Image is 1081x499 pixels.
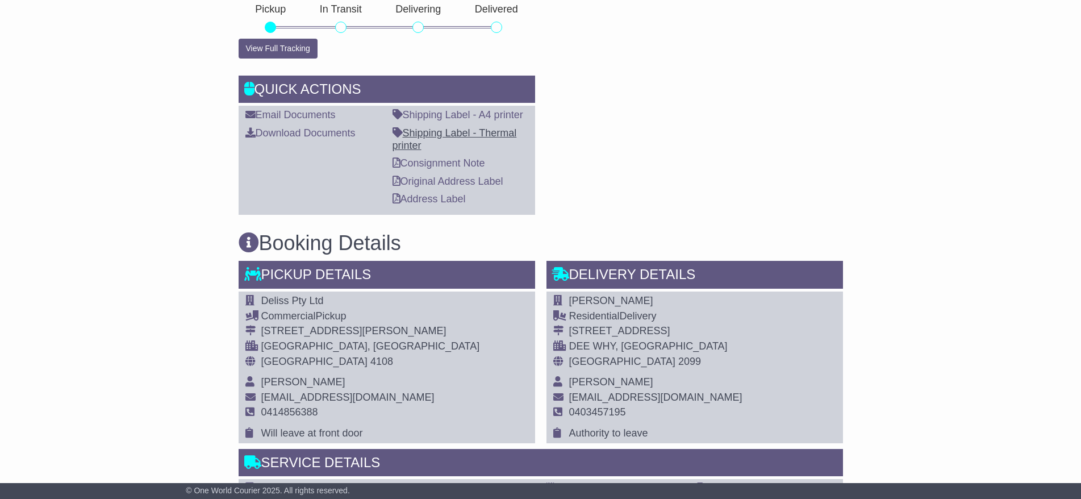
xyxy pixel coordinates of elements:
span: [GEOGRAPHIC_DATA] [569,356,675,367]
span: 4108 [370,356,393,367]
div: Quick Actions [239,76,535,106]
div: Pickup [261,310,480,323]
button: View Full Tracking [239,39,318,59]
span: 2099 [678,356,701,367]
div: [STREET_ADDRESS] [569,325,742,338]
a: Address Label [393,193,466,205]
span: [PERSON_NAME] [569,295,653,306]
span: 0403457195 [569,406,626,418]
span: © One World Courier 2025. All rights reserved. [186,486,350,495]
span: [GEOGRAPHIC_DATA] [261,356,368,367]
span: [PERSON_NAME] [261,376,345,388]
div: [GEOGRAPHIC_DATA], [GEOGRAPHIC_DATA] [261,340,480,353]
span: [EMAIL_ADDRESS][DOMAIN_NAME] [261,392,435,403]
span: Residential [569,310,620,322]
div: Service Details [239,449,843,480]
a: Download Documents [245,127,356,139]
p: Delivered [458,3,535,16]
a: Shipping Label - Thermal printer [393,127,517,151]
span: 0414856388 [261,406,318,418]
span: [EMAIL_ADDRESS][DOMAIN_NAME] [569,392,742,403]
a: Consignment Note [393,157,485,169]
span: Will leave at front door [261,427,363,439]
div: Delivery [569,310,742,323]
p: Pickup [239,3,303,16]
p: In Transit [303,3,379,16]
div: DEE WHY, [GEOGRAPHIC_DATA] [569,340,742,353]
span: Authority to leave [569,427,648,439]
h3: Booking Details [239,232,843,255]
div: [STREET_ADDRESS][PERSON_NAME] [261,325,480,338]
a: Original Address Label [393,176,503,187]
a: Shipping Label - A4 printer [393,109,523,120]
div: Delivery Details [546,261,843,292]
p: Delivering [379,3,458,16]
span: Commercial [261,310,316,322]
a: Email Documents [245,109,336,120]
span: [PERSON_NAME] [569,376,653,388]
span: Deliss Pty Ltd [261,295,324,306]
div: Pickup Details [239,261,535,292]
